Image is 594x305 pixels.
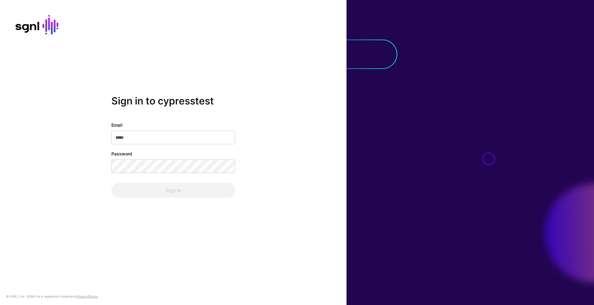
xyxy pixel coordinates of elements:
div: © [URL], Inc. SGNL® is a registered trademark. & [6,294,98,299]
label: Email [111,122,123,128]
a: Terms [89,294,98,298]
h2: Sign in to cypresstest [111,95,235,107]
label: Password [111,150,132,157]
a: Privacy [76,294,87,298]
